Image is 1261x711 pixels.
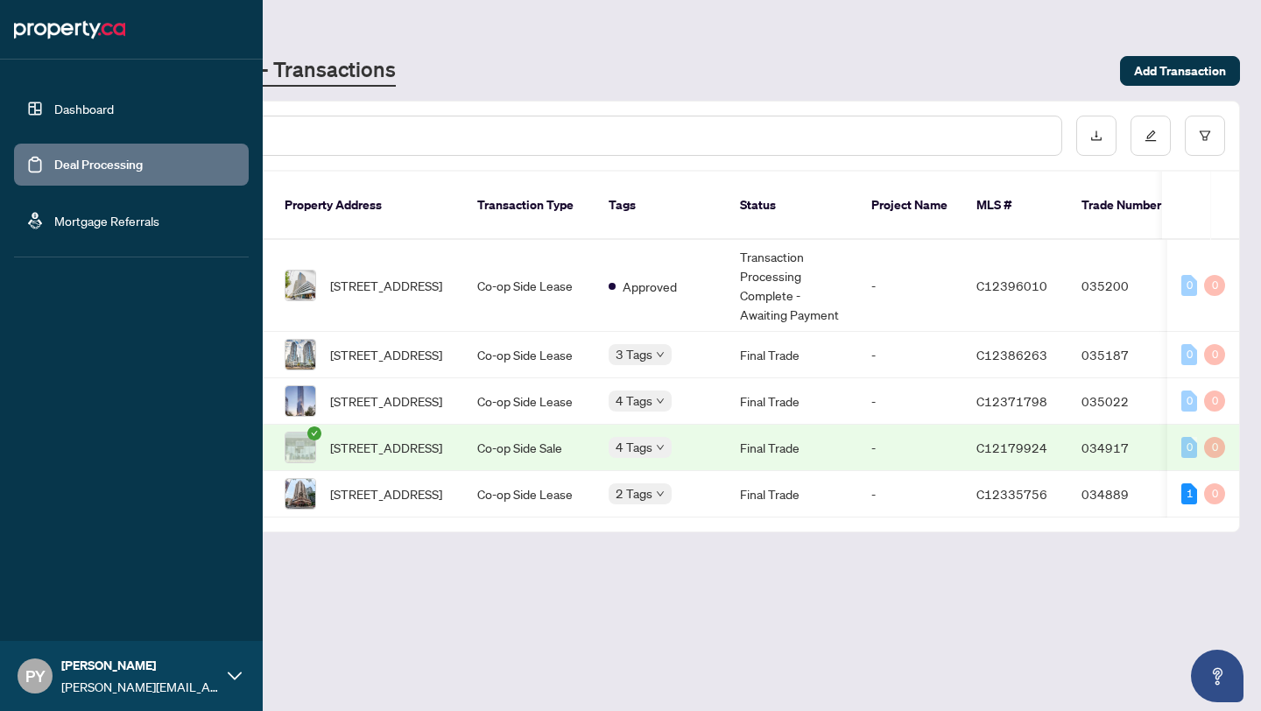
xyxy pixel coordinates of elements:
[14,16,125,44] img: logo
[857,332,962,378] td: -
[1145,130,1157,142] span: edit
[976,278,1047,293] span: C12396010
[330,484,442,503] span: [STREET_ADDRESS]
[616,483,652,503] span: 2 Tags
[1204,483,1225,504] div: 0
[1204,437,1225,458] div: 0
[1067,172,1190,240] th: Trade Number
[656,443,665,452] span: down
[726,378,857,425] td: Final Trade
[61,656,219,675] span: [PERSON_NAME]
[623,277,677,296] span: Approved
[463,240,595,332] td: Co-op Side Lease
[962,172,1067,240] th: MLS #
[976,393,1047,409] span: C12371798
[463,471,595,517] td: Co-op Side Lease
[857,471,962,517] td: -
[463,172,595,240] th: Transaction Type
[616,391,652,411] span: 4 Tags
[61,677,219,696] span: [PERSON_NAME][EMAIL_ADDRESS][DOMAIN_NAME]
[1134,57,1226,85] span: Add Transaction
[1120,56,1240,86] button: Add Transaction
[330,345,442,364] span: [STREET_ADDRESS]
[285,433,315,462] img: thumbnail-img
[54,101,114,116] a: Dashboard
[307,426,321,440] span: check-circle
[726,471,857,517] td: Final Trade
[976,440,1047,455] span: C12179924
[857,240,962,332] td: -
[285,340,315,370] img: thumbnail-img
[726,172,857,240] th: Status
[1067,471,1190,517] td: 034889
[25,664,46,688] span: PY
[857,425,962,471] td: -
[285,386,315,416] img: thumbnail-img
[1090,130,1102,142] span: download
[976,347,1047,363] span: C12386263
[1067,332,1190,378] td: 035187
[595,172,726,240] th: Tags
[857,378,962,425] td: -
[616,344,652,364] span: 3 Tags
[1076,116,1117,156] button: download
[1181,437,1197,458] div: 0
[1191,650,1243,702] button: Open asap
[656,397,665,405] span: down
[54,213,159,229] a: Mortgage Referrals
[1204,275,1225,296] div: 0
[1067,378,1190,425] td: 035022
[463,332,595,378] td: Co-op Side Lease
[54,157,143,172] a: Deal Processing
[463,378,595,425] td: Co-op Side Lease
[656,489,665,498] span: down
[1181,483,1197,504] div: 1
[1204,391,1225,412] div: 0
[271,172,463,240] th: Property Address
[330,438,442,457] span: [STREET_ADDRESS]
[330,391,442,411] span: [STREET_ADDRESS]
[330,276,442,295] span: [STREET_ADDRESS]
[1181,344,1197,365] div: 0
[656,350,665,359] span: down
[285,271,315,300] img: thumbnail-img
[726,332,857,378] td: Final Trade
[1181,275,1197,296] div: 0
[976,486,1047,502] span: C12335756
[463,425,595,471] td: Co-op Side Sale
[1204,344,1225,365] div: 0
[726,425,857,471] td: Final Trade
[1185,116,1225,156] button: filter
[1181,391,1197,412] div: 0
[285,479,315,509] img: thumbnail-img
[857,172,962,240] th: Project Name
[616,437,652,457] span: 4 Tags
[1067,240,1190,332] td: 035200
[1199,130,1211,142] span: filter
[1131,116,1171,156] button: edit
[726,240,857,332] td: Transaction Processing Complete - Awaiting Payment
[1067,425,1190,471] td: 034917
